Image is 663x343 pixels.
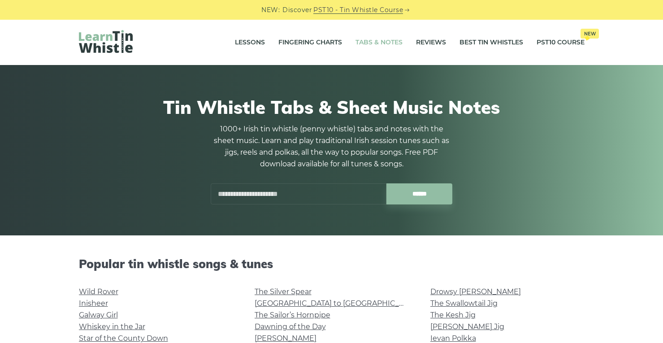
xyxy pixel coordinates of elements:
[79,257,585,271] h2: Popular tin whistle songs & tunes
[79,96,585,118] h1: Tin Whistle Tabs & Sheet Music Notes
[79,334,168,343] a: Star of the County Down
[537,31,585,54] a: PST10 CourseNew
[255,311,330,319] a: The Sailor’s Hornpipe
[430,334,476,343] a: Ievan Polkka
[416,31,446,54] a: Reviews
[255,287,312,296] a: The Silver Spear
[581,29,599,39] span: New
[79,287,118,296] a: Wild Rover
[278,31,342,54] a: Fingering Charts
[235,31,265,54] a: Lessons
[211,123,453,170] p: 1000+ Irish tin whistle (penny whistle) tabs and notes with the sheet music. Learn and play tradi...
[430,311,476,319] a: The Kesh Jig
[79,322,145,331] a: Whiskey in the Jar
[430,322,504,331] a: [PERSON_NAME] Jig
[355,31,403,54] a: Tabs & Notes
[255,299,420,308] a: [GEOGRAPHIC_DATA] to [GEOGRAPHIC_DATA]
[430,287,521,296] a: Drowsy [PERSON_NAME]
[255,334,316,343] a: [PERSON_NAME]
[255,322,326,331] a: Dawning of the Day
[79,311,118,319] a: Galway Girl
[430,299,498,308] a: The Swallowtail Jig
[459,31,523,54] a: Best Tin Whistles
[79,30,133,53] img: LearnTinWhistle.com
[79,299,108,308] a: Inisheer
